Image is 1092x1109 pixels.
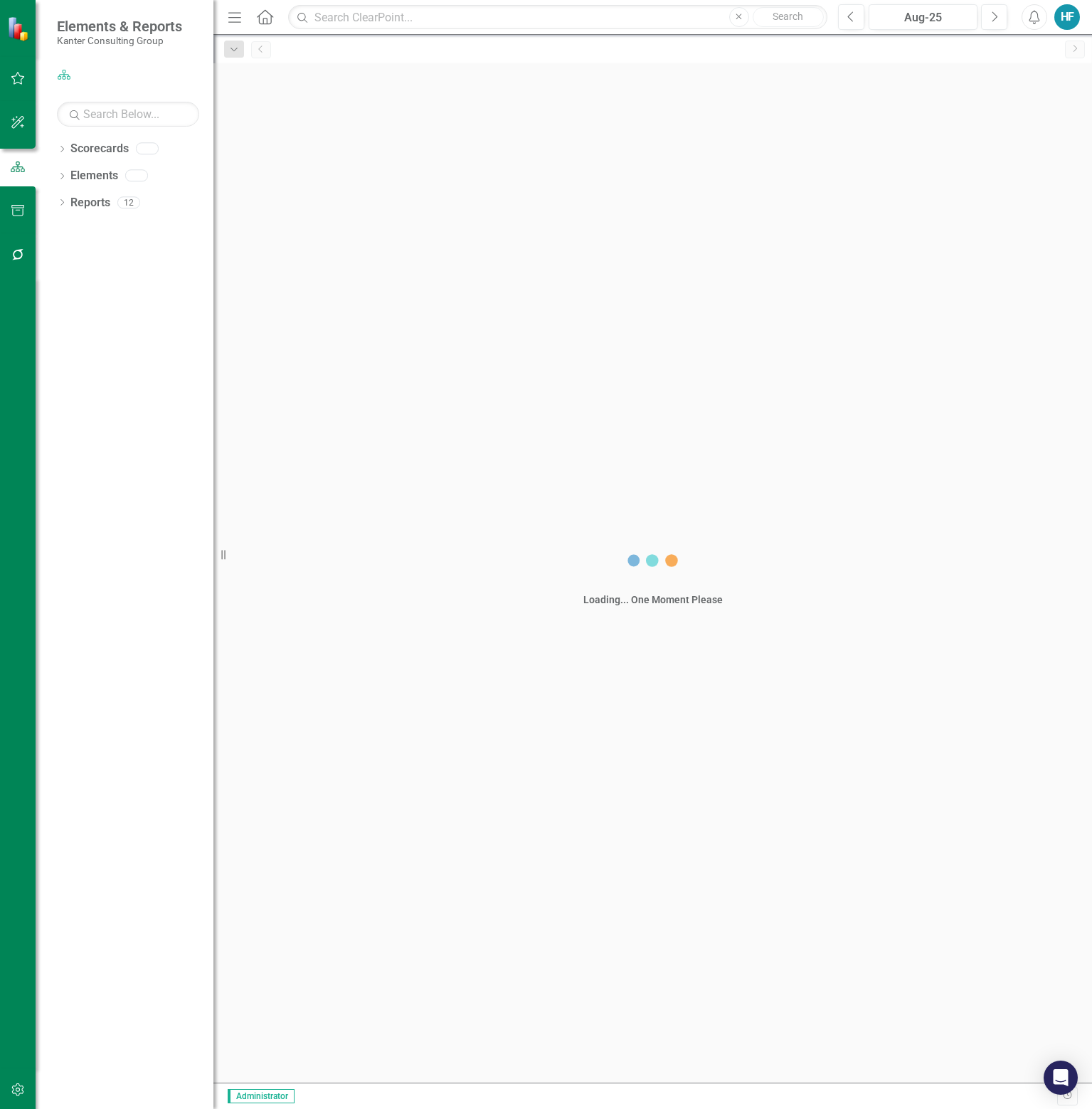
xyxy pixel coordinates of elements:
div: Loading... One Moment Please [583,593,723,607]
button: Aug-25 [869,4,978,30]
input: Search ClearPoint... [288,5,827,30]
span: Administrator [228,1089,295,1103]
span: Search [773,11,803,22]
a: Scorecards [70,141,129,157]
button: HF [1054,4,1080,30]
small: Kanter Consulting Group [57,35,182,46]
input: Search Below... [57,102,199,127]
div: Aug-25 [874,9,973,26]
button: Search [753,7,824,27]
span: Elements & Reports [57,18,182,35]
img: ClearPoint Strategy [7,16,32,41]
a: Reports [70,195,110,211]
a: Elements [70,168,118,184]
div: 12 [117,196,140,208]
div: Open Intercom Messenger [1044,1061,1078,1095]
